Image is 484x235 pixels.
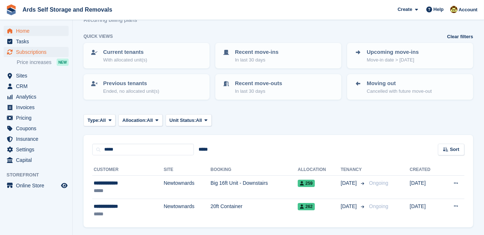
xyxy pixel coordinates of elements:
span: Coupons [16,123,60,134]
p: Previous tenants [103,79,159,88]
a: Clear filters [447,33,473,40]
a: menu [4,36,69,47]
th: Site [164,164,211,176]
span: CRM [16,81,60,91]
p: Move-in date > [DATE] [367,56,419,64]
span: Sort [450,146,459,153]
h6: Quick views [84,33,113,40]
p: In last 30 days [235,56,278,64]
a: Moving out Cancelled with future move-out [348,75,472,99]
img: stora-icon-8386f47178a22dfd0bd8f6a31ec36ba5ce8667c1dd55bd0f319d3a0aa187defe.svg [6,4,17,15]
span: Unit Status: [170,117,196,124]
button: Type: All [84,114,115,126]
span: Invoices [16,102,60,112]
td: [DATE] [410,176,441,199]
span: Analytics [16,92,60,102]
a: menu [4,144,69,155]
a: menu [4,26,69,36]
span: All [147,117,153,124]
td: Newtownards [164,176,211,199]
p: Current tenants [103,48,147,56]
p: Recurring billing plans [84,16,142,24]
button: Allocation: All [118,114,163,126]
span: Price increases [17,59,52,66]
p: Recent move-ins [235,48,278,56]
span: Help [434,6,444,13]
a: menu [4,102,69,112]
a: menu [4,134,69,144]
a: Current tenants With allocated unit(s) [84,44,209,68]
span: Online Store [16,180,60,191]
a: Ards Self Storage and Removals [20,4,115,16]
td: 20ft Container [211,199,298,222]
span: Home [16,26,60,36]
td: [DATE] [410,199,441,222]
span: Storefront [7,171,72,179]
span: 262 [298,203,315,210]
a: Price increases NEW [17,58,69,66]
p: Ended, no allocated unit(s) [103,88,159,95]
a: Preview store [60,181,69,190]
span: Allocation: [122,117,147,124]
a: Recent move-outs In last 30 days [216,75,341,99]
img: Mark McFerran [450,6,457,13]
span: [DATE] [341,203,358,210]
a: Recent move-ins In last 30 days [216,44,341,68]
span: All [196,117,202,124]
span: Subscriptions [16,47,60,57]
a: Upcoming move-ins Move-in date > [DATE] [348,44,472,68]
p: Recent move-outs [235,79,282,88]
th: Created [410,164,441,176]
span: Settings [16,144,60,155]
div: NEW [57,59,69,66]
span: Account [459,6,477,13]
a: menu [4,113,69,123]
span: Ongoing [369,203,388,209]
p: Cancelled with future move-out [367,88,432,95]
p: Upcoming move-ins [367,48,419,56]
th: Customer [92,164,164,176]
a: menu [4,180,69,191]
td: Big 16ft Unit - Downstairs [211,176,298,199]
th: Allocation [298,164,341,176]
span: Create [398,6,412,13]
th: Booking [211,164,298,176]
a: menu [4,81,69,91]
th: Tenancy [341,164,366,176]
span: All [100,117,106,124]
button: Unit Status: All [166,114,212,126]
span: 259 [298,180,315,187]
span: Sites [16,71,60,81]
span: [DATE] [341,179,358,187]
span: Pricing [16,113,60,123]
span: Tasks [16,36,60,47]
span: Type: [88,117,100,124]
p: Moving out [367,79,432,88]
span: Insurance [16,134,60,144]
span: Ongoing [369,180,388,186]
a: menu [4,92,69,102]
a: menu [4,155,69,165]
p: With allocated unit(s) [103,56,147,64]
p: In last 30 days [235,88,282,95]
a: menu [4,71,69,81]
td: Newtownards [164,199,211,222]
a: menu [4,47,69,57]
a: menu [4,123,69,134]
a: Previous tenants Ended, no allocated unit(s) [84,75,209,99]
span: Capital [16,155,60,165]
